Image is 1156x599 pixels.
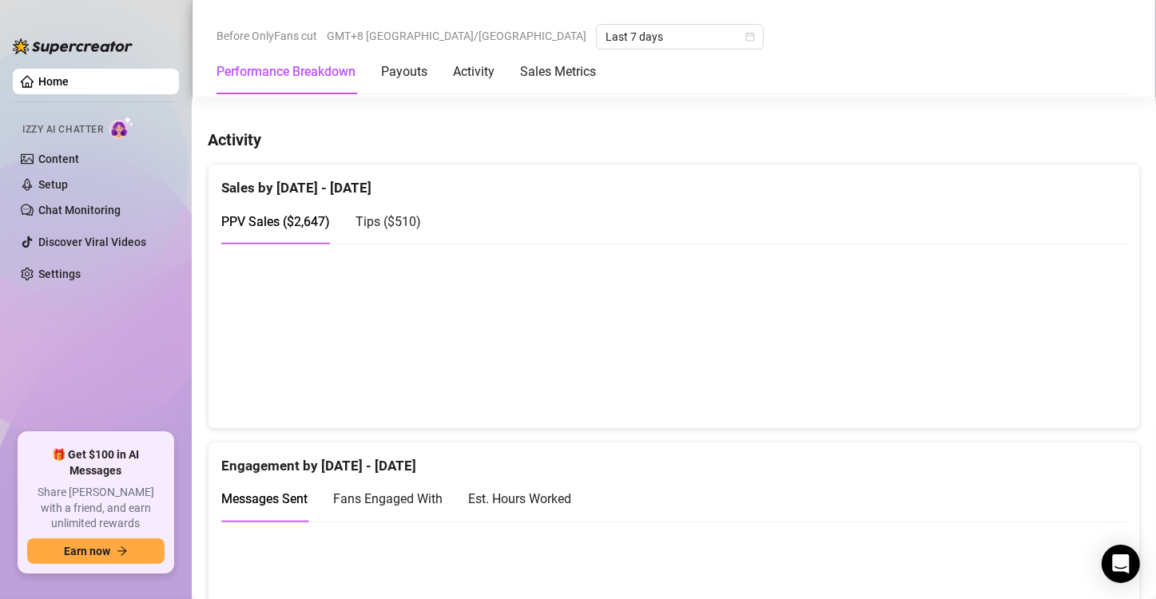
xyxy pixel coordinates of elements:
[38,204,121,216] a: Chat Monitoring
[221,214,330,229] span: PPV Sales ( $2,647 )
[38,153,79,165] a: Content
[221,442,1126,477] div: Engagement by [DATE] - [DATE]
[38,178,68,191] a: Setup
[38,236,146,248] a: Discover Viral Videos
[453,62,495,81] div: Activity
[38,268,81,280] a: Settings
[27,538,165,564] button: Earn nowarrow-right
[468,489,571,509] div: Est. Hours Worked
[117,545,128,557] span: arrow-right
[27,485,165,532] span: Share [PERSON_NAME] with a friend, and earn unlimited rewards
[1102,545,1140,583] div: Open Intercom Messenger
[221,491,308,506] span: Messages Sent
[27,447,165,478] span: 🎁 Get $100 in AI Messages
[327,24,586,48] span: GMT+8 [GEOGRAPHIC_DATA]/[GEOGRAPHIC_DATA]
[217,24,317,48] span: Before OnlyFans cut
[333,491,443,506] span: Fans Engaged With
[745,32,755,42] span: calendar
[109,116,134,139] img: AI Chatter
[208,129,1140,151] h4: Activity
[520,62,596,81] div: Sales Metrics
[356,214,421,229] span: Tips ( $510 )
[38,75,69,88] a: Home
[13,38,133,54] img: logo-BBDzfeDw.svg
[217,62,356,81] div: Performance Breakdown
[606,25,754,49] span: Last 7 days
[22,122,103,137] span: Izzy AI Chatter
[381,62,427,81] div: Payouts
[221,165,1126,199] div: Sales by [DATE] - [DATE]
[64,545,110,557] span: Earn now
